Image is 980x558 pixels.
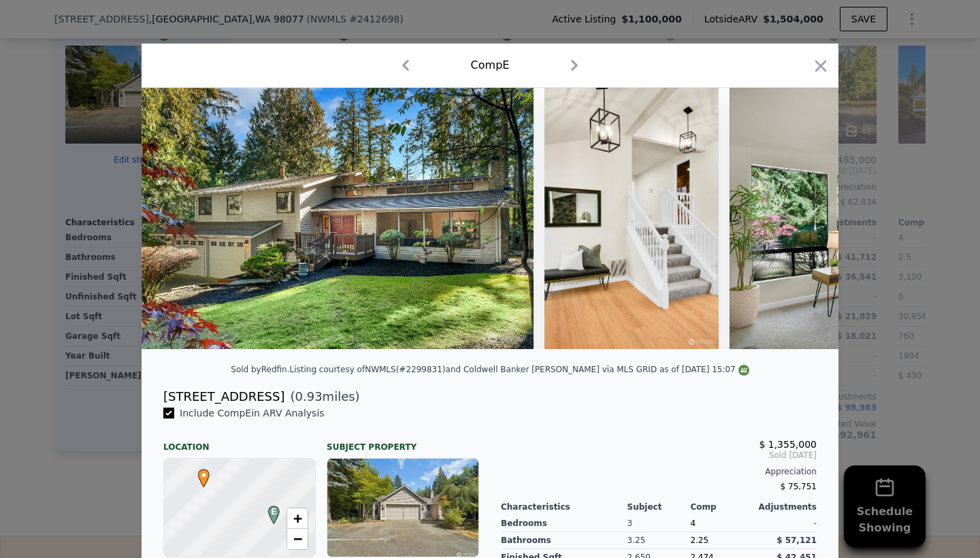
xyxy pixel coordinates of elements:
[174,408,330,419] span: Include Comp E in ARV Analysis
[142,88,534,349] img: Property Img
[544,88,719,349] img: Property Img
[753,515,817,532] div: -
[265,506,283,518] span: E
[195,469,203,477] div: •
[327,431,479,453] div: Subject Property
[287,508,308,529] a: Zoom in
[781,482,817,491] span: $ 75,751
[738,365,749,376] img: NWMLS Logo
[293,510,302,527] span: +
[690,519,696,528] span: 4
[284,387,359,406] span: ( miles)
[231,365,289,374] div: Sold by Redfin .
[293,530,302,547] span: −
[627,515,691,532] div: 3
[690,532,753,549] div: 2.25
[627,502,691,512] div: Subject
[471,57,510,73] div: Comp E
[287,529,308,549] a: Zoom out
[690,502,753,512] div: Comp
[777,536,817,545] span: $ 57,121
[501,515,627,532] div: Bedrooms
[195,465,213,485] span: •
[290,365,749,374] div: Listing courtesy of NWMLS (#2299831) and Coldwell Banker [PERSON_NAME] via MLS GRID as of [DATE] ...
[501,502,627,512] div: Characteristics
[753,502,817,512] div: Adjustments
[627,532,691,549] div: 3.25
[501,466,817,477] div: Appreciation
[501,532,627,549] div: Bathrooms
[265,506,273,514] div: E
[759,439,817,450] span: $ 1,355,000
[501,450,817,461] span: Sold [DATE]
[295,389,323,404] span: 0.93
[163,431,316,453] div: Location
[163,387,284,406] div: [STREET_ADDRESS]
